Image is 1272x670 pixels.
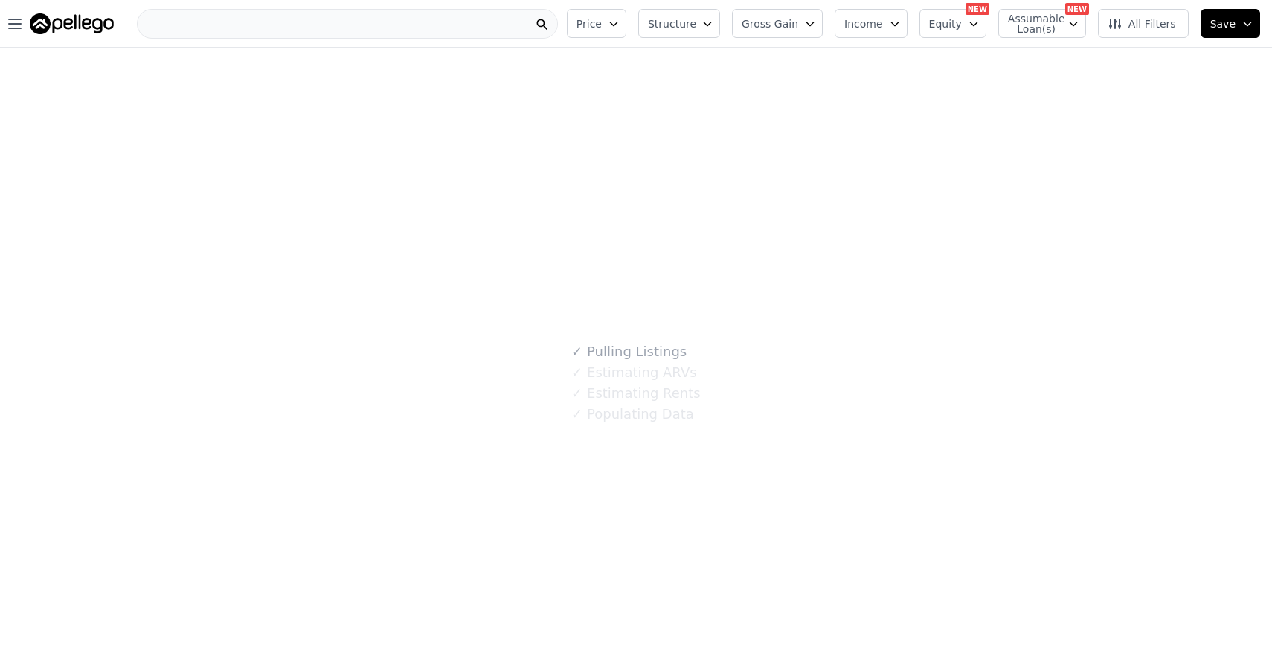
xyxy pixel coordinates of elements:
[732,9,823,38] button: Gross Gain
[571,341,687,362] div: Pulling Listings
[1098,9,1189,38] button: All Filters
[835,9,908,38] button: Income
[571,407,582,422] span: ✓
[571,386,582,401] span: ✓
[571,344,582,359] span: ✓
[571,383,700,404] div: Estimating Rents
[966,3,989,15] div: NEW
[1108,16,1176,31] span: All Filters
[742,16,798,31] span: Gross Gain
[571,404,693,425] div: Populating Data
[1210,16,1236,31] span: Save
[1008,13,1056,34] span: Assumable Loan(s)
[30,13,114,34] img: Pellego
[919,9,986,38] button: Equity
[1201,9,1260,38] button: Save
[1065,3,1089,15] div: NEW
[567,9,626,38] button: Price
[576,16,602,31] span: Price
[571,362,696,383] div: Estimating ARVs
[929,16,962,31] span: Equity
[998,9,1086,38] button: Assumable Loan(s)
[571,365,582,380] span: ✓
[638,9,720,38] button: Structure
[844,16,883,31] span: Income
[648,16,696,31] span: Structure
